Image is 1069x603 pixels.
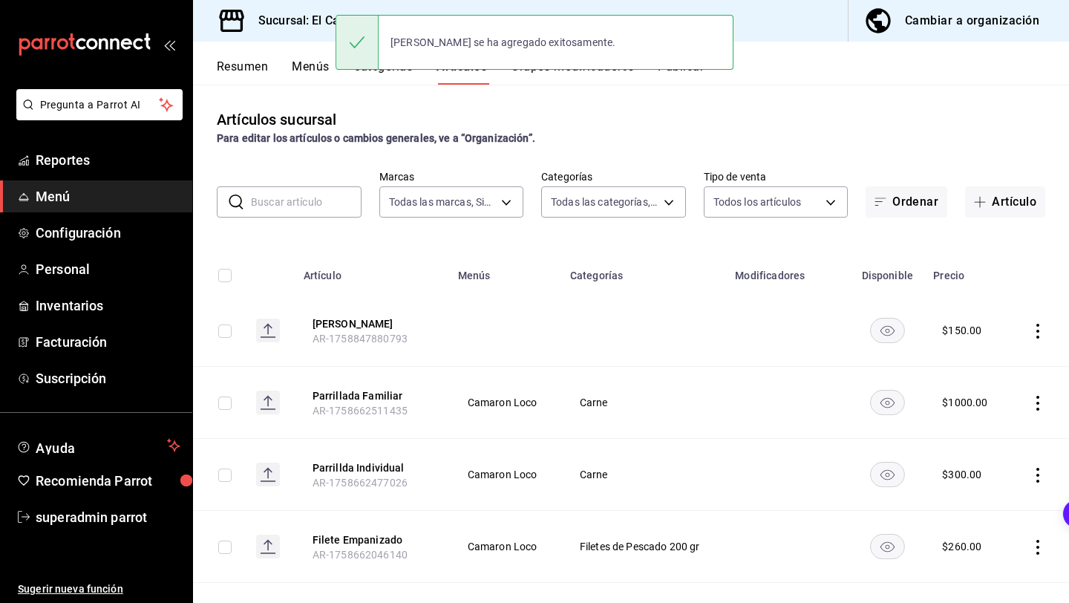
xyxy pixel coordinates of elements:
a: Pregunta a Parrot AI [10,108,183,123]
button: availability-product [870,318,905,343]
span: Sugerir nueva función [18,581,180,597]
h3: Sucursal: El Camarón Loco ([GEOGRAPHIC_DATA]) [246,12,532,30]
button: Resumen [217,59,268,85]
label: Marcas [379,172,524,182]
th: Menús [449,247,561,295]
button: availability-product [870,390,905,415]
span: Todas las marcas, Sin marca [389,195,497,209]
span: Facturación [36,332,180,352]
span: Pregunta a Parrot AI [40,97,160,113]
button: Ordenar [866,186,947,218]
div: $ 260.00 [942,539,981,554]
th: Disponible [850,247,924,295]
span: Menú [36,186,180,206]
span: Suscripción [36,368,180,388]
th: Precio [924,247,1010,295]
div: $ 300.00 [942,467,981,482]
span: Recomienda Parrot [36,471,180,491]
span: AR-1758662511435 [313,405,408,417]
span: Camaron Loco [468,469,543,480]
strong: Para editar los artículos o cambios generales, ve a “Organización”. [217,132,535,144]
button: actions [1030,468,1045,483]
span: AR-1758662046140 [313,549,408,561]
span: Todas las categorías, Sin categoría [551,195,658,209]
button: edit-product-location [313,316,431,331]
th: Modificadores [726,247,850,295]
label: Categorías [541,172,686,182]
button: edit-product-location [313,532,431,547]
button: Menús [292,59,329,85]
span: Camaron Loco [468,397,543,408]
button: edit-product-location [313,460,431,475]
span: Todos los artículos [713,195,802,209]
span: Inventarios [36,296,180,316]
div: Artículos sucursal [217,108,336,131]
span: superadmin parrot [36,507,180,527]
button: availability-product [870,534,905,559]
label: Tipo de venta [704,172,849,182]
button: availability-product [870,462,905,487]
button: open_drawer_menu [163,39,175,50]
button: edit-product-location [313,388,431,403]
th: Artículo [295,247,449,295]
span: Filetes de Pescado 200 gr [580,541,708,552]
button: actions [1030,540,1045,555]
div: $ 1000.00 [942,395,987,410]
button: actions [1030,396,1045,411]
div: $ 150.00 [942,323,981,338]
span: Ayuda [36,437,161,454]
span: AR-1758847880793 [313,333,408,345]
button: Artículo [965,186,1045,218]
input: Buscar artículo [251,187,362,217]
div: [PERSON_NAME] se ha agregado exitosamente. [379,26,627,59]
span: Configuración [36,223,180,243]
span: Personal [36,259,180,279]
div: navigation tabs [217,59,1069,85]
div: Cambiar a organización [905,10,1039,31]
button: actions [1030,324,1045,339]
th: Categorías [561,247,727,295]
span: AR-1758662477026 [313,477,408,489]
span: Reportes [36,150,180,170]
span: Carne [580,397,708,408]
button: Pregunta a Parrot AI [16,89,183,120]
span: Carne [580,469,708,480]
span: Camaron Loco [468,541,543,552]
